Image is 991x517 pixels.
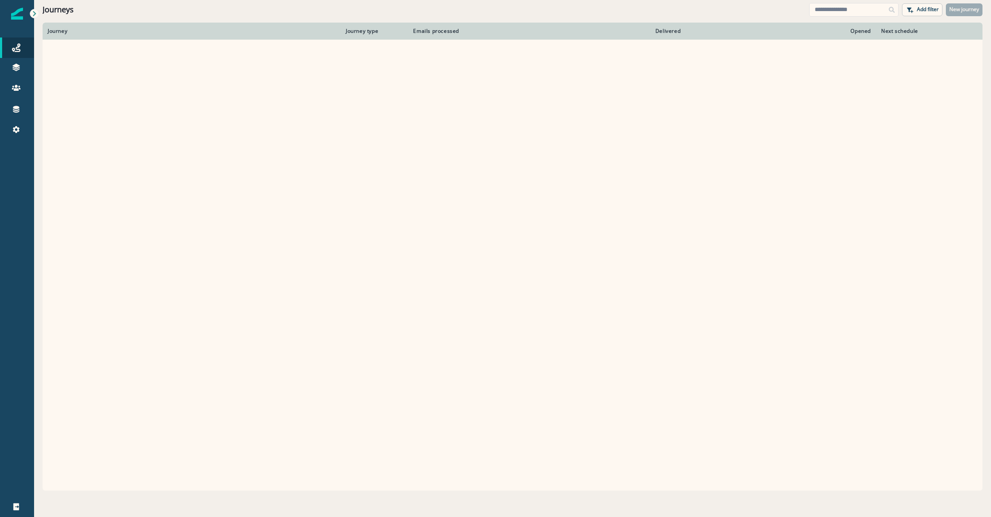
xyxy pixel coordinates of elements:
h1: Journeys [43,5,74,14]
p: Add filter [917,6,939,12]
div: Opened [691,28,871,35]
div: Delivered [469,28,681,35]
div: Journey [48,28,336,35]
div: Journey type [346,28,399,35]
button: New journey [946,3,982,16]
button: Add filter [902,3,942,16]
div: Next schedule [881,28,956,35]
p: New journey [949,6,979,12]
div: Emails processed [410,28,459,35]
img: Inflection [11,8,23,20]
